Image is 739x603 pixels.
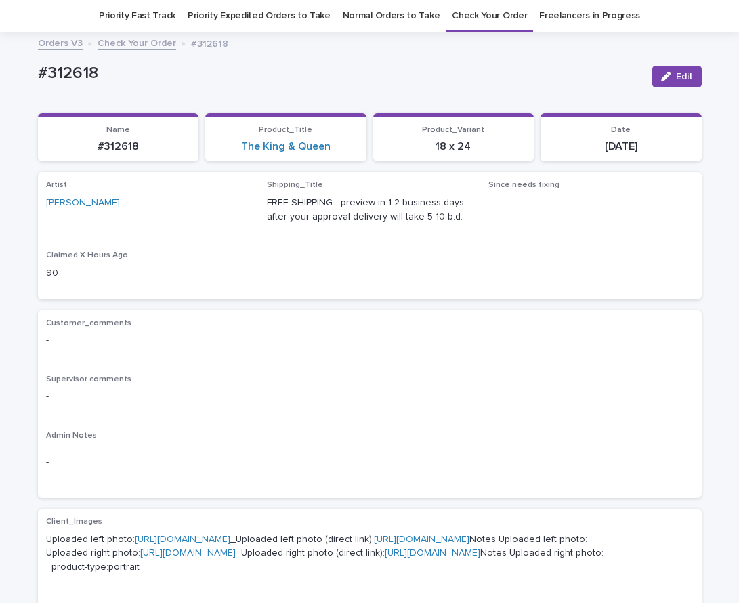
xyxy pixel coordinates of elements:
[652,66,702,87] button: Edit
[46,533,694,575] p: Uploaded left photo: _Uploaded left photo (direct link): Notes Uploaded left photo: Uploaded righ...
[191,35,228,50] p: #312618
[98,35,176,50] a: Check Your Order
[140,548,236,558] a: [URL][DOMAIN_NAME]
[46,181,67,189] span: Artist
[488,196,694,210] p: -
[46,266,251,280] p: 90
[385,548,480,558] a: [URL][DOMAIN_NAME]
[676,72,693,81] span: Edit
[46,375,131,383] span: Supervisor comments
[38,35,83,50] a: Orders V3
[46,251,128,259] span: Claimed X Hours Ago
[611,126,631,134] span: Date
[259,126,312,134] span: Product_Title
[46,333,694,348] p: -
[46,518,102,526] span: Client_Images
[46,432,97,440] span: Admin Notes
[38,64,641,83] p: #312618
[549,140,694,153] p: [DATE]
[46,455,694,470] p: -
[488,181,559,189] span: Since needs fixing
[135,535,230,544] a: [URL][DOMAIN_NAME]
[422,126,484,134] span: Product_Variant
[374,535,469,544] a: [URL][DOMAIN_NAME]
[106,126,130,134] span: Name
[46,140,191,153] p: #312618
[46,390,694,404] p: -
[241,140,331,153] a: The King & Queen
[46,319,131,327] span: Customer_comments
[46,196,120,210] a: [PERSON_NAME]
[267,196,472,224] p: FREE SHIPPING - preview in 1-2 business days, after your approval delivery will take 5-10 b.d.
[381,140,526,153] p: 18 x 24
[267,181,323,189] span: Shipping_Title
